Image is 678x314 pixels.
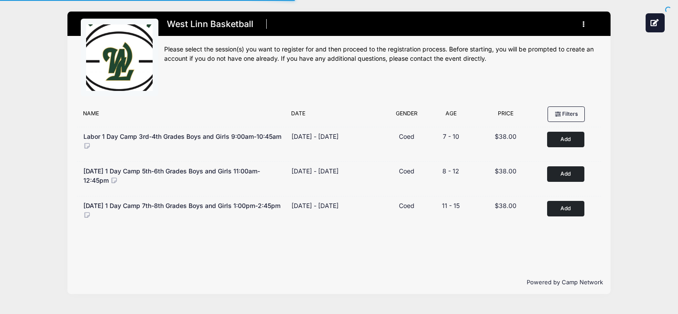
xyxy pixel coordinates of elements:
span: Labor 1 Day Camp 3rd-4th Grades Boys and Girls 9:00am-10:45am [83,133,281,140]
button: Filters [548,106,585,122]
h1: West Linn Basketball [164,16,256,32]
span: [DATE] 1 Day Camp 5th-6th Grades Boys and Girls 11:00am-12:45pm [83,167,260,184]
span: Coed [399,202,414,209]
img: logo [86,24,153,91]
span: Coed [399,167,414,175]
span: $38.00 [495,133,516,140]
div: Name [79,110,287,122]
div: Age [428,110,475,122]
div: Gender [386,110,428,122]
div: Date [287,110,386,122]
span: 8 - 12 [442,167,459,175]
button: Add [547,132,584,147]
span: [DATE] 1 Day Camp 7th-8th Grades Boys and Girls 1:00pm-2:45pm [83,202,280,209]
span: Coed [399,133,414,140]
div: [DATE] - [DATE] [292,166,339,176]
div: [DATE] - [DATE] [292,201,339,210]
div: Please select the session(s) you want to register for and then proceed to the registration proces... [164,45,598,63]
div: [DATE] - [DATE] [292,132,339,141]
span: $38.00 [495,167,516,175]
span: 11 - 15 [442,202,460,209]
span: $38.00 [495,202,516,209]
span: 7 - 10 [443,133,459,140]
p: Powered by Camp Network [75,278,603,287]
button: Add [547,166,584,182]
button: Add [547,201,584,216]
div: Price [474,110,537,122]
